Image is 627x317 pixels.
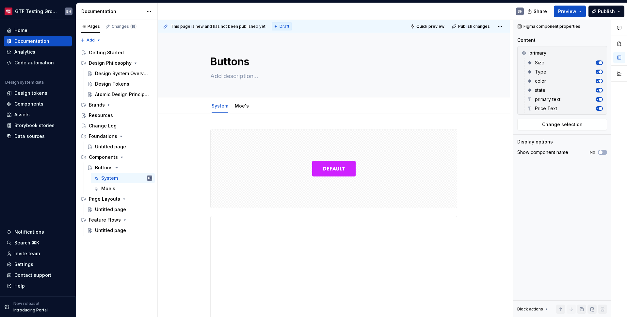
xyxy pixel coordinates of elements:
button: GTF Testing GroundsBH [1,4,74,18]
button: Preview [554,6,586,17]
div: Content [517,37,536,43]
div: Moe's [101,185,115,192]
a: Components [4,99,72,109]
div: Feature Flows [78,215,155,225]
a: System [212,103,228,108]
div: Documentation [14,38,49,44]
span: state [535,87,545,93]
a: Untitled page [85,225,155,236]
a: Atomic Design Principles [85,89,155,100]
a: Resources [78,110,155,121]
div: Changes [112,24,137,29]
div: Data sources [14,133,45,140]
div: Contact support [14,272,51,278]
a: Analytics [4,47,72,57]
textarea: Buttons [209,54,456,70]
div: Buttons [95,164,113,171]
div: Help [14,283,25,289]
span: primary [529,50,546,56]
div: Design System Overview [95,70,149,77]
div: Page tree [78,47,155,236]
a: Settings [4,259,72,270]
div: Assets [14,111,30,118]
a: Change Log [78,121,155,131]
p: New release! [13,301,39,306]
button: Search ⌘K [4,238,72,248]
div: Show component name [517,149,568,156]
a: Storybook stories [4,120,72,131]
a: Untitled page [85,142,155,152]
div: Design tokens [14,90,47,96]
span: Preview [558,8,576,15]
img: f4f33d50-0937-4074-a32a-c7cda971eed1.png [5,8,12,15]
button: Notifications [4,227,72,237]
span: Draft [280,24,289,29]
div: Block actions [517,305,549,314]
span: Publish [598,8,615,15]
div: Design Philosophy [78,58,155,68]
button: Help [4,281,72,291]
div: Invite team [14,250,40,257]
button: Publish [588,6,624,17]
a: Home [4,25,72,36]
label: No [590,150,595,155]
div: Untitled page [95,206,126,213]
a: Design tokens [4,88,72,98]
div: Analytics [14,49,35,55]
div: BH [148,175,151,181]
button: Contact support [4,270,72,280]
a: Design System Overview [85,68,155,79]
span: Price Text [535,105,557,112]
div: Page Layouts [78,194,155,204]
div: Moe's [232,99,251,112]
div: Design Philosophy [89,60,132,66]
div: GTF Testing Grounds [15,8,57,15]
a: Documentation [4,36,72,46]
span: This page is new and has not been published yet. [171,24,266,29]
div: Untitled page [95,143,126,150]
a: Data sources [4,131,72,142]
button: Change selection [517,119,607,130]
div: Design Tokens [95,81,129,87]
div: BH [66,9,71,14]
div: Pages [81,24,100,29]
button: Quick preview [408,22,447,31]
div: Components [89,154,118,160]
div: Foundations [89,133,117,140]
div: System [209,99,231,112]
div: System [101,175,118,181]
span: 19 [130,24,137,29]
div: Block actions [517,307,543,312]
button: Add [78,36,103,45]
div: Components [78,152,155,162]
div: Search ⌘K [14,240,39,246]
div: Foundations [78,131,155,142]
div: Design system data [5,80,44,85]
div: Notifications [14,229,44,235]
button: Publish changes [450,22,493,31]
span: Size [535,59,544,66]
div: Untitled page [95,227,126,234]
span: Publish changes [458,24,490,29]
a: Invite team [4,248,72,259]
div: Resources [89,112,113,119]
a: Code automation [4,58,72,68]
p: Introducing Portal [13,308,48,313]
div: Change Log [89,123,117,129]
a: Buttons [85,162,155,173]
div: Atomic Design Principles [95,91,149,98]
div: Feature Flows [89,217,121,223]
span: Change selection [542,121,583,128]
div: Documentation [81,8,143,15]
div: Storybook stories [14,122,55,129]
span: Add [87,38,95,43]
div: BH [518,9,522,14]
span: Type [535,69,546,75]
div: Page Layouts [89,196,120,202]
div: Home [14,27,27,34]
a: Getting Started [78,47,155,58]
div: Brands [78,100,155,110]
a: Moe's [235,103,249,108]
a: Moe's [91,183,155,194]
div: Code automation [14,59,54,66]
